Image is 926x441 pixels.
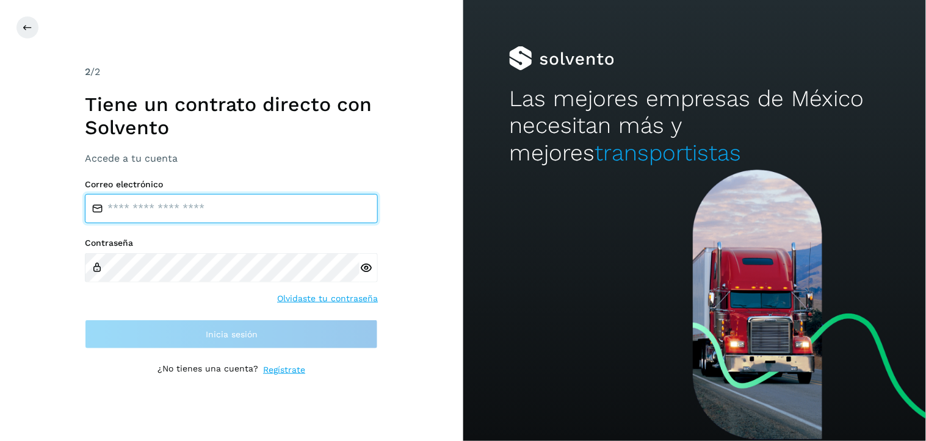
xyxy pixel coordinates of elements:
div: /2 [85,65,378,79]
label: Correo electrónico [85,179,378,190]
h2: Las mejores empresas de México necesitan más y mejores [509,85,880,167]
a: Olvidaste tu contraseña [277,292,378,305]
span: 2 [85,66,90,77]
span: Inicia sesión [206,330,258,339]
button: Inicia sesión [85,320,378,349]
span: transportistas [595,140,741,166]
a: Regístrate [263,364,305,376]
p: ¿No tienes una cuenta? [157,364,258,376]
label: Contraseña [85,238,378,248]
h3: Accede a tu cuenta [85,152,378,164]
h1: Tiene un contrato directo con Solvento [85,93,378,140]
